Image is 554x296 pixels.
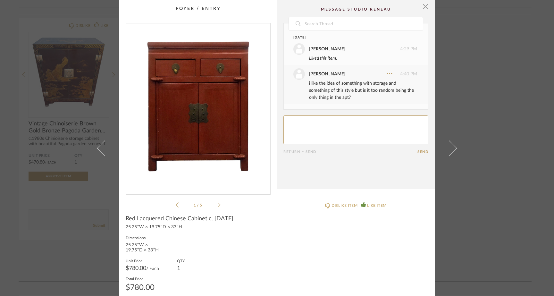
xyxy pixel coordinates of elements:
label: QTY [177,258,185,263]
div: [PERSON_NAME] [309,46,345,53]
span: Red Lacquered Chinese Cabinet c. [DATE] [126,215,233,222]
div: 0 [126,23,270,189]
div: 25.25ʺW × 19.75ʺD × 33ʺH [126,243,164,253]
span: / [197,203,200,207]
span: 1 [194,203,197,207]
div: LIKE ITEM [367,202,386,209]
label: Total Price [126,276,155,281]
div: Liked this item. [309,55,417,62]
button: Send [417,150,428,154]
div: i like the idea of something with storage and something of this style but is it too random being ... [309,80,417,101]
div: 4:29 PM [293,43,417,55]
span: / Each [146,266,159,271]
div: [PERSON_NAME] [309,71,345,78]
label: Unit Price [126,258,159,263]
div: $780.00 [126,284,155,292]
div: Return = Send [283,150,417,154]
div: 25.25ʺW × 19.75ʺD × 33ʺH [126,225,271,230]
input: Search Thread [304,17,423,30]
div: 1 [177,266,185,271]
div: DISLIKE ITEM [332,202,357,209]
label: Dimensions [126,235,164,240]
img: a0618ec5-70a5-4088-93e6-ecefe0fa800b_1000x1000.jpg [126,23,270,189]
span: $780.00 [126,266,146,271]
div: 4:40 PM [293,68,417,80]
span: 5 [200,203,203,207]
div: [DATE] [293,35,405,40]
